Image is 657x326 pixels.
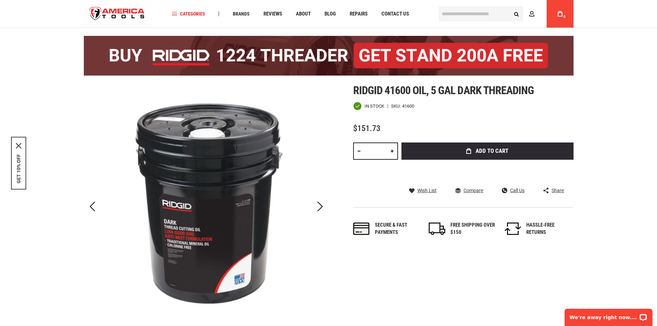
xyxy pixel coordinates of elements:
[402,104,414,108] div: 41600
[16,154,21,183] button: GET 10% OFF
[84,1,151,27] img: America Tools
[16,143,21,148] svg: close icon
[391,104,402,108] strong: SKU
[429,223,445,235] img: shipping
[169,9,208,19] a: Categories
[16,143,21,148] button: Close
[325,11,336,17] span: Blog
[293,9,314,19] a: About
[560,304,657,326] iframe: LiveChat chat widget
[417,188,437,193] span: Wish List
[564,15,566,19] span: 0
[233,11,250,16] span: Brands
[84,36,574,76] img: BOGO: Buy the RIDGID® 1224 Threader (26092), get the 92467 200A Stand FREE!
[172,11,205,16] span: Categories
[365,104,384,108] span: In stock
[321,9,339,19] a: Blog
[551,188,564,193] span: Share
[84,1,151,27] a: store logo
[400,162,575,182] iframe: Secure express checkout frame
[375,221,420,236] div: Secure & fast payments
[350,11,368,17] span: Repairs
[505,223,521,235] img: returns
[409,187,437,194] a: Wish List
[263,11,282,17] span: Reviews
[401,142,574,160] button: Add to Cart
[378,9,412,19] a: Contact Us
[347,9,371,19] a: Repairs
[296,11,311,17] span: About
[526,221,571,236] div: HASSLE-FREE RETURNS
[455,187,483,194] a: Compare
[353,223,370,235] img: payments
[381,11,409,17] span: Contact Us
[230,9,253,19] a: Brands
[476,148,508,154] span: Add to Cart
[353,102,384,110] div: Availability
[510,7,523,20] button: Search
[353,124,380,133] span: $151.73
[450,221,495,236] div: FREE SHIPPING OVER $150
[502,187,525,194] a: Call Us
[464,188,483,193] span: Compare
[353,84,534,97] span: Ridgid 41600 oil, 5 gal dark threading
[510,188,525,193] span: Call Us
[260,9,285,19] a: Reviews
